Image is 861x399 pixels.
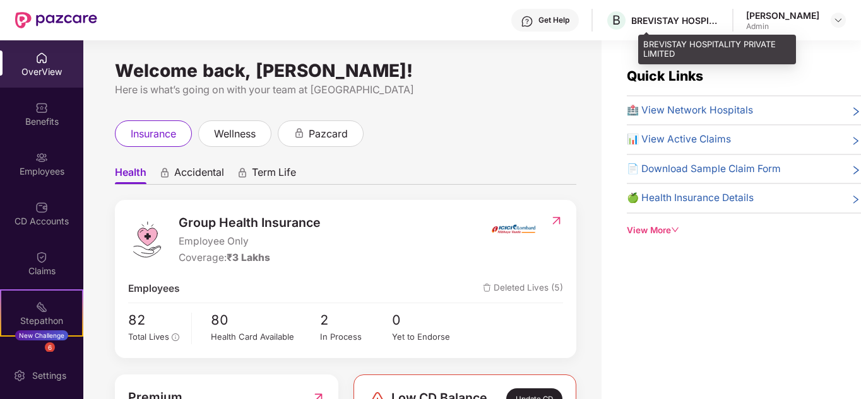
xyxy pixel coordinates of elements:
span: 80 [211,309,319,330]
span: insurance [131,126,176,142]
div: Get Help [538,15,569,25]
img: svg+xml;base64,PHN2ZyBpZD0iQmVuZWZpdHMiIHhtbG5zPSJodHRwOi8vd3d3LnczLm9yZy8yMDAwL3N2ZyIgd2lkdGg9Ij... [35,101,48,114]
div: Welcome back, [PERSON_NAME]! [115,66,576,76]
div: Yet to Endorse [392,330,465,344]
div: animation [294,127,305,139]
span: wellness [214,126,256,142]
img: svg+xml;base64,PHN2ZyBpZD0iRHJvcGRvd24tMzJ4MzIiIHhtbG5zPSJodHRwOi8vd3d3LnczLm9yZy8yMDAwL3N2ZyIgd2... [833,15,843,25]
div: animation [159,167,170,178]
span: 0 [392,309,465,330]
div: New Challenge [15,330,68,340]
span: down [671,226,680,234]
div: Stepathon [1,315,82,327]
span: right [851,105,861,118]
span: 82 [128,309,182,330]
span: Quick Links [627,68,703,84]
span: 🏥 View Network Hospitals [627,103,753,118]
div: BREVISTAY HOSPITALITY PRIVATE LIMITED [638,35,796,64]
img: New Pazcare Logo [15,12,97,28]
span: B [612,13,621,28]
span: Accidental [174,166,224,184]
div: animation [237,167,248,178]
span: ₹3 Lakhs [227,252,270,263]
div: Admin [746,21,819,32]
div: Here is what’s going on with your team at [GEOGRAPHIC_DATA] [115,82,576,98]
img: RedirectIcon [550,214,563,227]
div: Settings [28,369,70,382]
img: deleteIcon [483,284,491,292]
span: right [851,164,861,176]
span: Total Lives [128,332,169,342]
span: info-circle [172,333,179,341]
img: svg+xml;base64,PHN2ZyB4bWxucz0iaHR0cDovL3d3dy53My5vcmcvMjAwMC9zdmciIHdpZHRoPSIyMSIgaGVpZ2h0PSIyMC... [35,301,48,313]
span: 📊 View Active Claims [627,132,731,147]
span: Employee Only [179,234,321,249]
div: Health Card Available [211,330,319,344]
img: svg+xml;base64,PHN2ZyBpZD0iSGVscC0zMngzMiIgeG1sbnM9Imh0dHA6Ly93d3cudzMub3JnLzIwMDAvc3ZnIiB3aWR0aD... [521,15,533,28]
img: svg+xml;base64,PHN2ZyBpZD0iQ2xhaW0iIHhtbG5zPSJodHRwOi8vd3d3LnczLm9yZy8yMDAwL3N2ZyIgd2lkdGg9IjIwIi... [35,251,48,263]
div: 6 [45,342,55,352]
span: pazcard [309,126,348,142]
img: svg+xml;base64,PHN2ZyBpZD0iRW5kb3JzZW1lbnRzIiB4bWxucz0iaHR0cDovL3d3dy53My5vcmcvMjAwMC9zdmciIHdpZH... [35,350,48,363]
span: Group Health Insurance [179,213,321,233]
span: 📄 Download Sample Claim Form [627,161,781,176]
div: Coverage: [179,250,321,265]
img: svg+xml;base64,PHN2ZyBpZD0iQ0RfQWNjb3VudHMiIGRhdGEtbmFtZT0iQ0QgQWNjb3VudHMiIHhtbG5zPSJodHRwOi8vd3... [35,201,48,214]
img: svg+xml;base64,PHN2ZyBpZD0iSG9tZSIgeG1sbnM9Imh0dHA6Ly93d3cudzMub3JnLzIwMDAvc3ZnIiB3aWR0aD0iMjAiIG... [35,52,48,64]
span: 2 [320,309,393,330]
span: Deleted Lives (5) [483,281,563,296]
img: logo [128,221,166,258]
div: View More [627,224,861,237]
span: right [851,193,861,205]
span: Health [115,166,146,184]
span: 🍏 Health Insurance Details [627,190,754,205]
img: insurerIcon [490,213,537,245]
img: svg+xml;base64,PHN2ZyBpZD0iU2V0dGluZy0yMHgyMCIgeG1sbnM9Imh0dHA6Ly93d3cudzMub3JnLzIwMDAvc3ZnIiB3aW... [13,369,26,382]
span: Term Life [252,166,296,184]
div: [PERSON_NAME] [746,9,819,21]
span: right [851,134,861,147]
div: BREVISTAY HOSPITALITY PRIVATE LIMITED [631,14,720,26]
span: Employees [128,281,180,296]
div: In Process [320,330,393,344]
img: svg+xml;base64,PHN2ZyBpZD0iRW1wbG95ZWVzIiB4bWxucz0iaHR0cDovL3d3dy53My5vcmcvMjAwMC9zdmciIHdpZHRoPS... [35,151,48,164]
